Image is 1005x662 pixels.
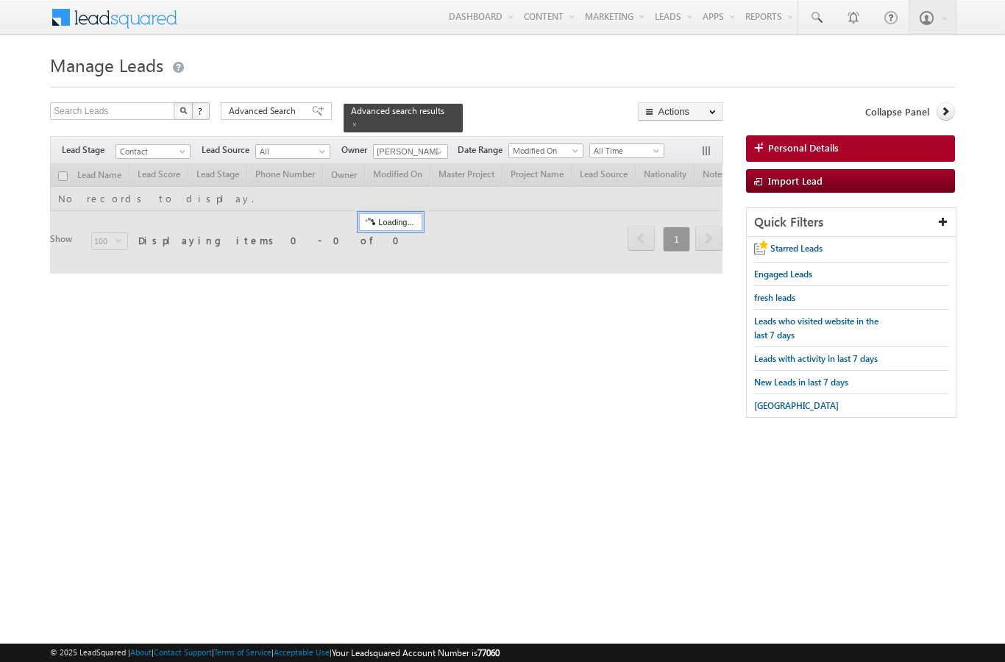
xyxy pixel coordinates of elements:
[154,647,212,657] a: Contact Support
[116,144,191,159] a: Contact
[50,646,500,660] span: © 2025 LeadSquared | | | | |
[50,53,163,76] span: Manage Leads
[116,145,186,158] span: Contact
[341,143,373,157] span: Owner
[590,144,660,157] span: All Time
[754,316,878,341] span: Leads who visited website in the last 7 days
[359,213,422,231] div: Loading...
[754,400,839,411] span: [GEOGRAPHIC_DATA]
[477,647,500,658] span: 77060
[589,143,664,158] a: All Time
[458,143,508,157] span: Date Range
[754,353,878,364] span: Leads with activity in last 7 days
[192,102,210,120] button: ?
[865,105,929,118] span: Collapse Panel
[754,268,812,280] span: Engaged Leads
[754,377,848,388] span: New Leads in last 7 days
[198,104,205,117] span: ?
[768,141,839,154] span: Personal Details
[351,105,444,116] span: Advanced search results
[130,647,152,657] a: About
[770,243,823,254] span: Starred Leads
[180,107,187,114] img: Search
[256,145,326,158] span: All
[508,143,583,158] a: Modified On
[509,144,579,157] span: Modified On
[638,102,722,121] button: Actions
[274,647,330,657] a: Acceptable Use
[747,208,956,237] div: Quick Filters
[746,135,955,162] a: Personal Details
[373,144,448,159] input: Type to Search
[768,174,823,187] span: Import Lead
[754,292,795,303] span: fresh leads
[214,647,271,657] a: Terms of Service
[428,145,447,160] a: Show All Items
[62,143,116,157] span: Lead Stage
[229,104,300,118] span: Advanced Search
[202,143,255,157] span: Lead Source
[332,647,500,658] span: Your Leadsquared Account Number is
[255,144,330,159] a: All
